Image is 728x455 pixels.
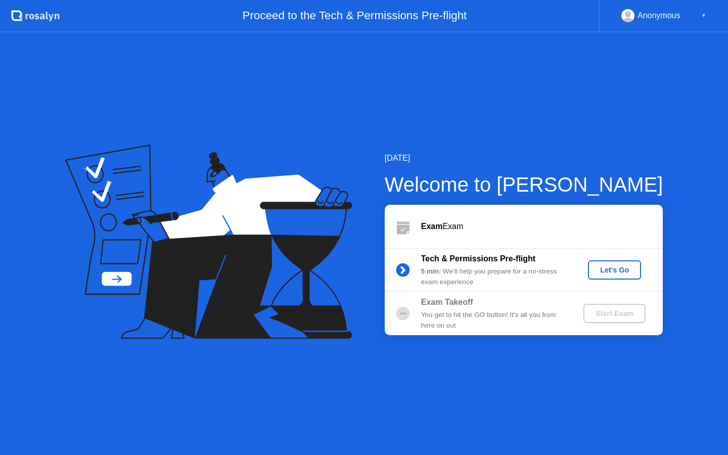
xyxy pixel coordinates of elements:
button: Start Exam [583,304,646,323]
b: Tech & Permissions Pre-flight [421,254,535,263]
button: Let's Go [588,260,641,280]
div: Anonymous [638,9,680,22]
b: Exam Takeoff [421,298,473,306]
div: You get to hit the GO button! It’s all you from here on out [421,310,567,331]
div: Let's Go [592,266,637,274]
div: : We’ll help you prepare for a no-stress exam experience [421,266,567,287]
div: Start Exam [587,309,642,317]
div: ▼ [701,9,706,22]
div: Exam [421,220,663,233]
b: 5 min [421,267,439,275]
div: Welcome to [PERSON_NAME] [385,169,663,200]
div: [DATE] [385,152,663,164]
b: Exam [421,222,443,231]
